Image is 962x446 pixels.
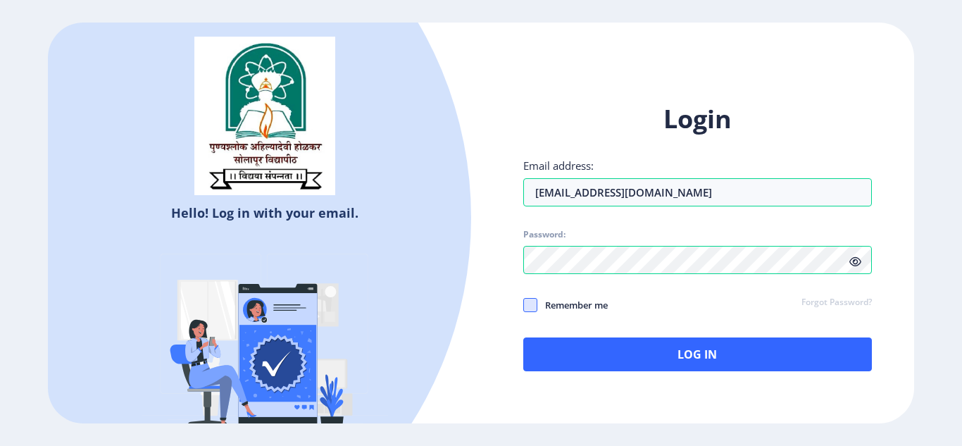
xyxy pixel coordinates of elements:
input: Email address [523,178,872,206]
label: Password: [523,229,566,240]
a: Forgot Password? [801,297,872,309]
button: Log In [523,337,872,371]
img: sulogo.png [194,37,335,196]
span: Remember me [537,297,608,314]
label: Email address: [523,159,594,173]
h1: Login [523,102,872,136]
